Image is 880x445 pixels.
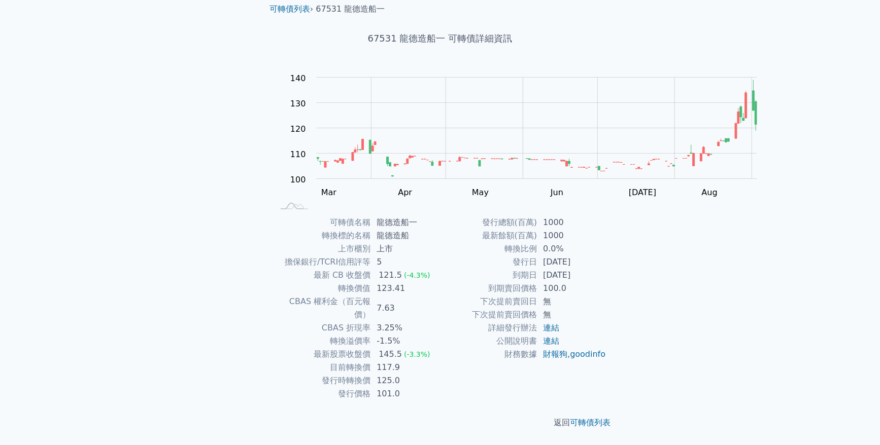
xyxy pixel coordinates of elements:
[370,282,440,295] td: 123.41
[537,308,606,321] td: 無
[537,269,606,282] td: [DATE]
[290,175,306,184] tspan: 100
[537,242,606,255] td: 0.0%
[543,349,567,359] a: 財報狗
[274,321,370,335] td: CBAS 折現率
[440,269,537,282] td: 到期日
[370,387,440,400] td: 101.0
[370,216,440,229] td: 龍德造船一
[274,387,370,400] td: 發行價格
[537,255,606,269] td: [DATE]
[829,396,880,445] iframe: Chat Widget
[543,336,559,346] a: 連結
[274,216,370,229] td: 可轉債名稱
[274,335,370,348] td: 轉換溢價率
[440,295,537,308] td: 下次提前賣回日
[261,417,619,429] p: 返回
[537,216,606,229] td: 1000
[537,348,606,361] td: ,
[370,229,440,242] td: 龍德造船
[440,242,537,255] td: 轉換比例
[290,124,306,134] tspan: 120
[550,188,563,197] tspan: Jun
[274,295,370,321] td: CBAS 權利金（百元報價）
[570,349,605,359] a: goodinfo
[629,188,656,197] tspan: [DATE]
[404,350,430,358] span: (-3.3%)
[370,255,440,269] td: 5
[440,216,537,229] td: 發行總額(百萬)
[537,295,606,308] td: 無
[537,282,606,295] td: 100.0
[404,271,430,279] span: (-4.3%)
[274,255,370,269] td: 擔保銀行/TCRI信用評等
[440,229,537,242] td: 最新餘額(百萬)
[290,150,306,159] tspan: 110
[370,335,440,348] td: -1.5%
[285,73,772,197] g: Chart
[274,269,370,282] td: 最新 CB 收盤價
[321,188,337,197] tspan: Mar
[370,374,440,387] td: 125.0
[472,188,489,197] tspan: May
[269,3,313,15] li: ›
[274,229,370,242] td: 轉換標的名稱
[274,282,370,295] td: 轉換價值
[440,348,537,361] td: 財務數據
[570,418,611,427] a: 可轉債列表
[316,3,385,15] li: 67531 龍德造船一
[829,396,880,445] div: 聊天小工具
[377,269,404,282] div: 121.5
[269,4,310,14] a: 可轉債列表
[370,295,440,321] td: 7.63
[440,255,537,269] td: 發行日
[440,282,537,295] td: 到期賣回價格
[537,229,606,242] td: 1000
[440,335,537,348] td: 公開說明書
[274,348,370,361] td: 最新股票收盤價
[261,31,619,46] h1: 67531 龍德造船一 可轉債詳細資訊
[370,242,440,255] td: 上市
[377,348,404,361] div: 145.5
[290,73,306,83] tspan: 140
[370,321,440,335] td: 3.25%
[398,188,413,197] tspan: Apr
[290,99,306,108] tspan: 130
[440,308,537,321] td: 下次提前賣回價格
[370,361,440,374] td: 117.9
[440,321,537,335] td: 詳細發行辦法
[274,242,370,255] td: 上市櫃別
[543,323,559,332] a: 連結
[274,374,370,387] td: 發行時轉換價
[274,361,370,374] td: 目前轉換價
[702,188,718,197] tspan: Aug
